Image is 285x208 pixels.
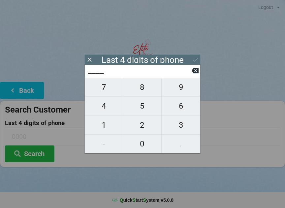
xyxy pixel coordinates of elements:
span: 0 [123,137,162,151]
button: 2 [123,116,162,134]
span: 5 [123,99,162,113]
span: 1 [85,118,123,132]
button: 9 [162,78,200,97]
span: 6 [162,99,200,113]
button: 6 [162,97,200,116]
span: 7 [85,80,123,94]
span: 4 [85,99,123,113]
button: 3 [162,116,200,134]
button: 0 [123,135,162,153]
span: 9 [162,80,200,94]
span: 2 [123,118,162,132]
button: 7 [85,78,123,97]
button: 1 [85,116,123,134]
button: 4 [85,97,123,116]
div: Last 4 digits of phone [102,57,184,63]
span: 8 [123,80,162,94]
button: 5 [123,97,162,116]
button: 8 [123,78,162,97]
span: 3 [162,118,200,132]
